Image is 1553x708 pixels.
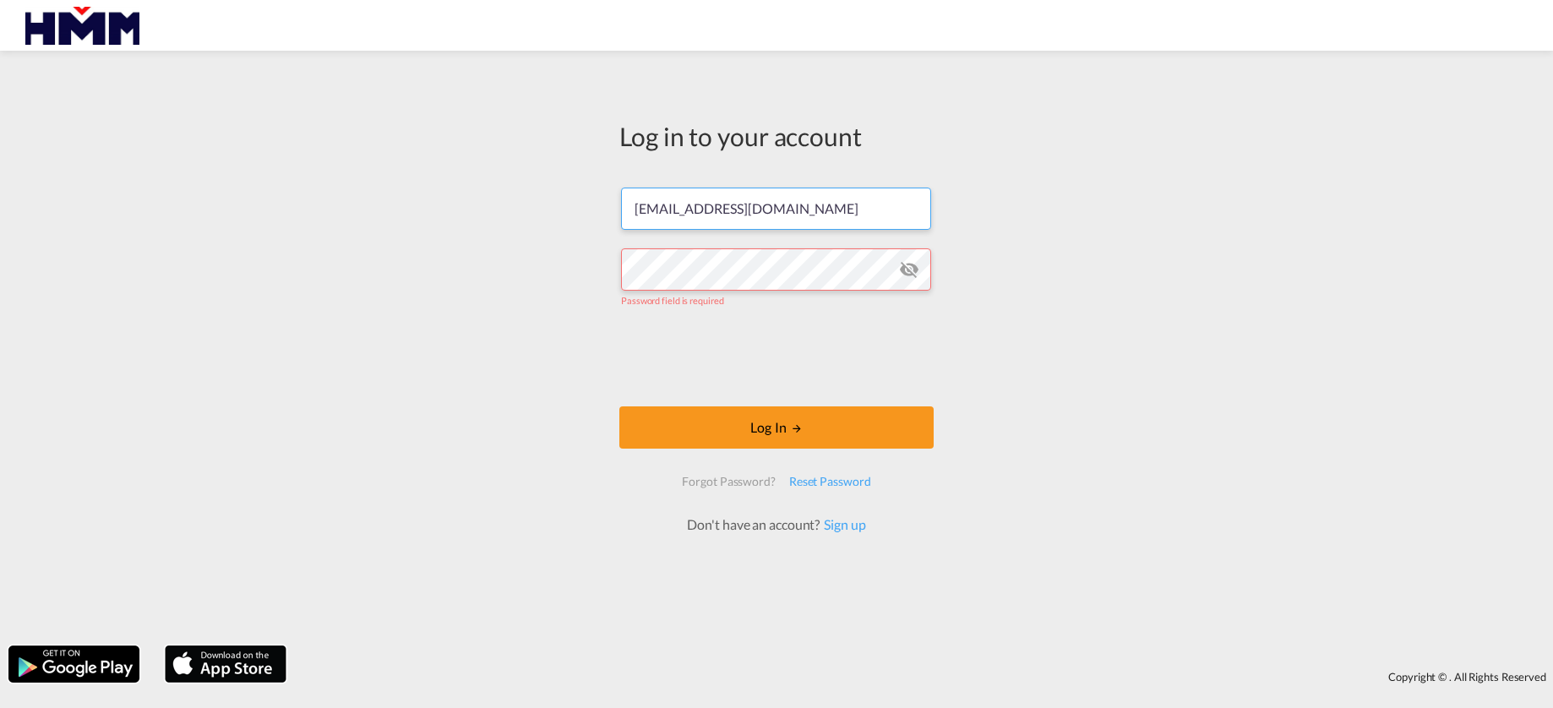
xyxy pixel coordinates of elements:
img: google.png [7,644,141,684]
md-icon: icon-eye-off [899,259,919,280]
div: Forgot Password? [675,466,782,497]
button: LOGIN [619,406,934,449]
img: apple.png [163,644,288,684]
div: Log in to your account [619,118,934,154]
span: Password field is required [621,295,723,306]
iframe: reCAPTCHA [648,324,905,389]
input: Enter email/phone number [621,188,931,230]
img: 6c14d98045a211efb8a7ab20a266a450.jpeg [25,7,139,45]
div: Reset Password [782,466,878,497]
div: Copyright © . All Rights Reserved [295,662,1553,691]
div: Don't have an account? [668,515,884,534]
a: Sign up [820,516,865,532]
